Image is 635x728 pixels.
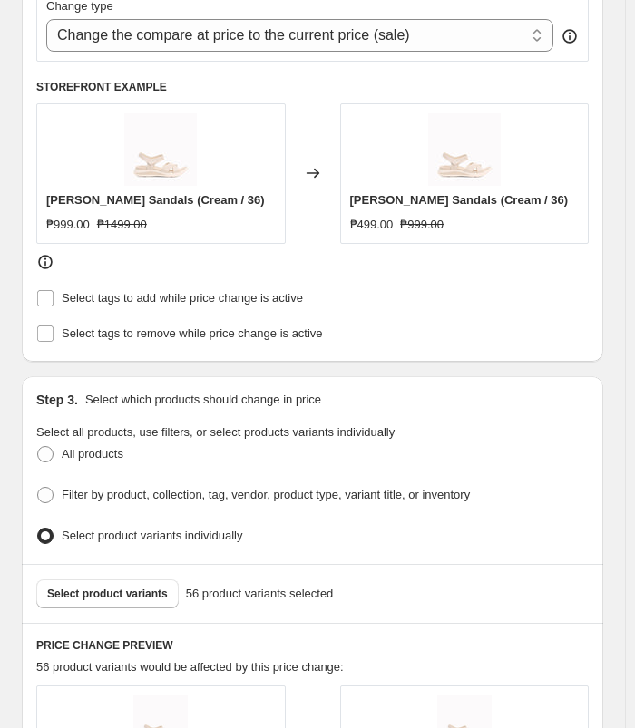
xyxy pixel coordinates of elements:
span: Filter by product, collection, tag, vendor, product type, variant title, or inventory [62,488,470,501]
h2: Step 3. [36,391,78,409]
strike: ₱1499.00 [97,216,147,234]
span: Select product variants individually [62,529,242,542]
div: ₱999.00 [46,216,90,234]
div: help [561,27,579,45]
span: Select all products, use filters, or select products variants individually [36,425,395,439]
span: Select tags to remove while price change is active [62,326,323,340]
h6: PRICE CHANGE PREVIEW [36,638,589,653]
p: Select which products should change in price [85,391,321,409]
span: [PERSON_NAME] Sandals (Cream / 36) [350,193,569,207]
span: 56 product variants selected [186,585,334,603]
span: [PERSON_NAME] Sandals (Cream / 36) [46,193,265,207]
h6: STOREFRONT EXAMPLE [36,80,589,94]
div: ₱499.00 [350,216,394,234]
span: Select product variants [47,587,168,601]
img: Hazel_Cream_1_80x.jpg [428,113,501,186]
span: 56 product variants would be affected by this price change: [36,660,344,674]
button: Select product variants [36,579,179,608]
span: Select tags to add while price change is active [62,291,303,305]
strike: ₱999.00 [400,216,444,234]
img: Hazel_Cream_1_80x.jpg [124,113,197,186]
span: All products [62,447,123,461]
